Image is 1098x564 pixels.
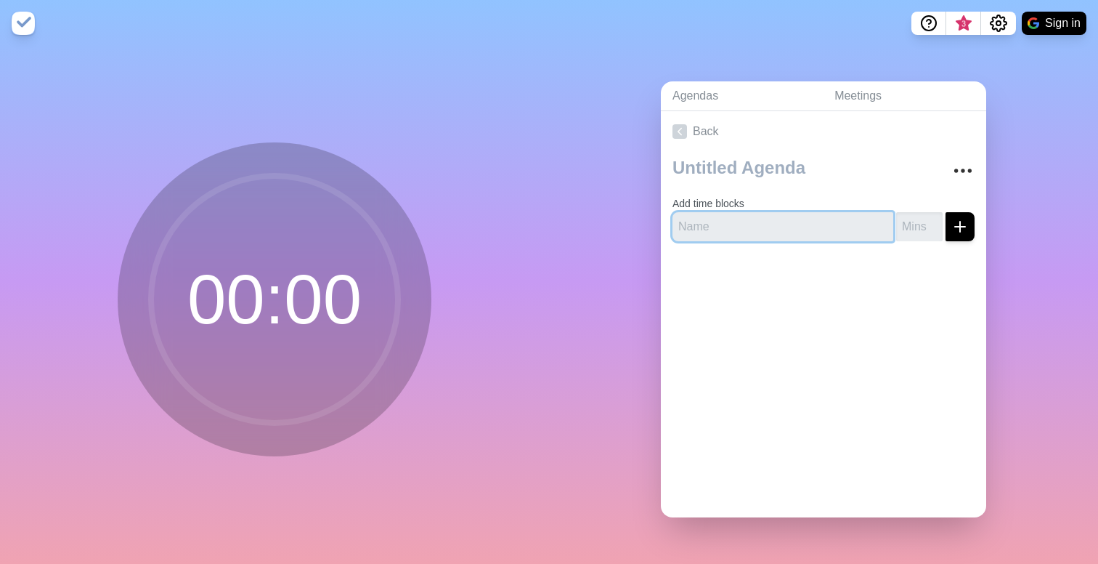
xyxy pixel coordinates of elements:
[1022,12,1086,35] button: Sign in
[1028,17,1039,29] img: google logo
[948,156,977,185] button: More
[946,12,981,35] button: What’s new
[896,212,943,241] input: Mins
[958,18,969,30] span: 3
[672,212,893,241] input: Name
[823,81,986,111] a: Meetings
[661,81,823,111] a: Agendas
[12,12,35,35] img: timeblocks logo
[911,12,946,35] button: Help
[981,12,1016,35] button: Settings
[672,198,744,209] label: Add time blocks
[661,111,986,152] a: Back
